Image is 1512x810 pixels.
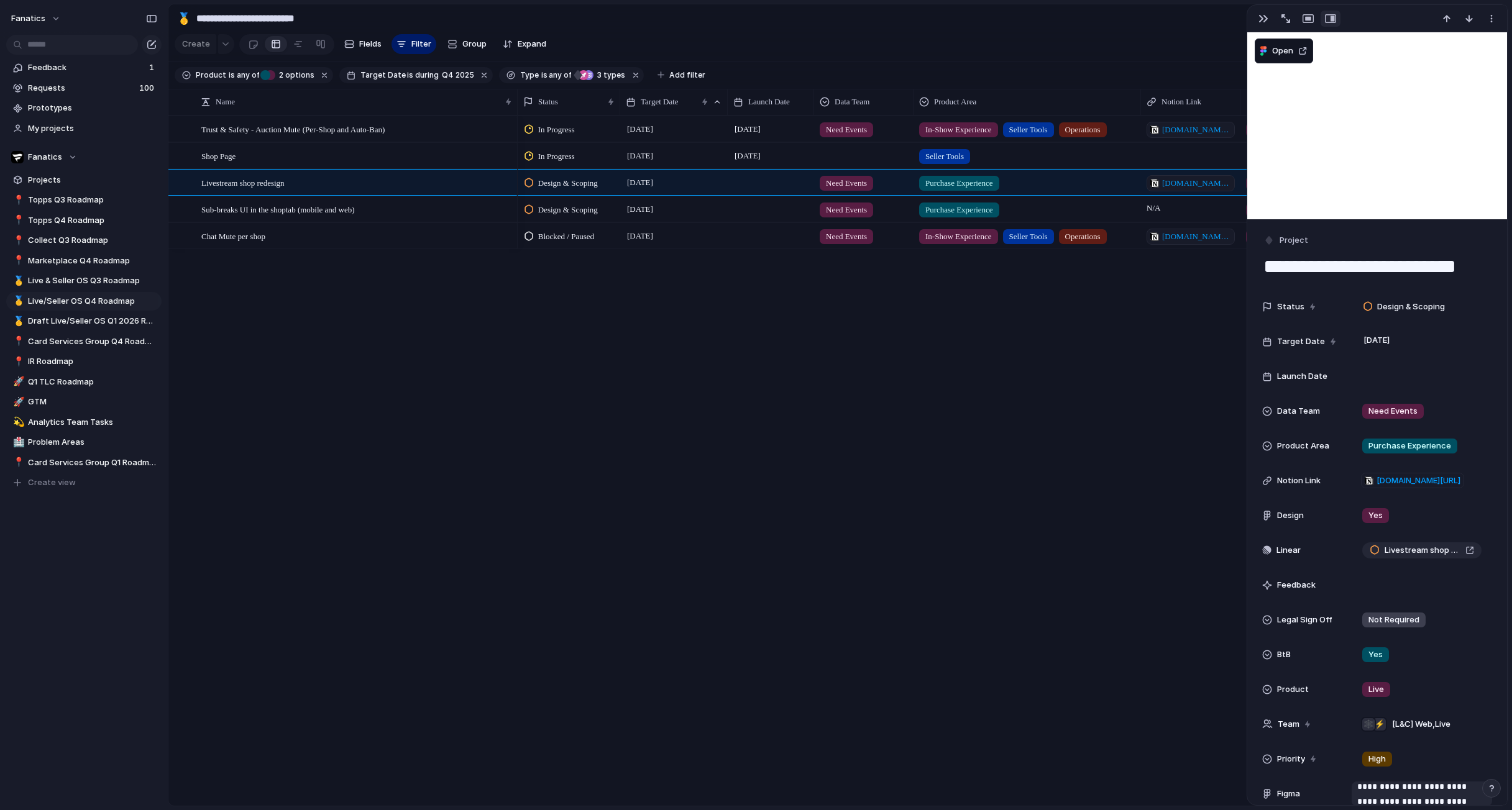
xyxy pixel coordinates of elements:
a: [DOMAIN_NAME][URL] [1147,122,1235,138]
span: [DATE] [731,122,764,137]
span: during [413,70,439,81]
div: 🏥 [13,435,22,450]
a: 📍Collect Q3 Roadmap [6,231,162,250]
div: 🥇 [177,10,191,27]
span: Yes [1368,509,1383,522]
span: Target Date [360,70,406,81]
span: Live & Seller OS Q3 Roadmap [28,275,157,287]
a: Projects [6,171,162,189]
span: Chat Mute per shop [201,229,265,243]
span: Q1 TLC Roadmap [28,376,157,388]
span: [DATE] [624,122,656,137]
span: Expand [518,38,546,50]
span: Create view [28,476,76,489]
span: Target Date [1277,335,1325,348]
span: Data Team [1277,405,1320,417]
span: Need Events [1368,405,1418,417]
span: BtB [1277,648,1291,661]
span: Target Date [641,96,679,108]
button: isany of [539,68,574,82]
a: 💫Analytics Team Tasks [6,413,162,432]
a: 🏥Problem Areas [6,433,162,452]
span: Purchase Experience [925,204,993,216]
a: 📍Marketplace Q4 Roadmap [6,252,162,270]
a: [DOMAIN_NAME][URL] [1361,473,1464,489]
span: Purchase Experience [925,177,993,189]
div: 🚀 [13,395,22,409]
span: Notion Link [1277,475,1321,487]
div: 📍 [13,193,22,207]
span: Topps Q4 Roadmap [28,214,157,227]
span: options [275,70,314,81]
span: Need Events [826,204,867,216]
div: 📍 [13,355,22,369]
span: Design & Scoping [538,204,598,216]
div: 🥇Live & Seller OS Q3 Roadmap [6,271,162,290]
a: 📍Card Services Group Q1 Roadmap [6,453,162,472]
button: 💫 [11,416,24,429]
span: Need Events [826,230,867,243]
div: 📍 [13,455,22,470]
div: 📍Card Services Group Q4 Roadmap [6,332,162,351]
span: any of [548,70,572,81]
button: 🏥 [11,436,24,448]
span: Analytics Team Tasks [28,416,157,429]
span: Shop Page [201,148,236,163]
span: Collect Q3 Roadmap [28,234,157,247]
span: Seller Tools [1009,124,1048,136]
span: Operations [1065,230,1101,243]
button: 📍 [11,355,24,368]
span: any of [235,70,259,81]
span: [DATE] [1360,333,1393,348]
span: Product Area [934,96,976,108]
button: 2 options [260,68,317,82]
span: Figma [1277,788,1300,800]
button: 📍 [11,255,24,267]
span: Prototypes [28,102,157,114]
button: Fields [339,34,387,54]
span: Feedback [28,61,145,74]
span: N/A [1142,197,1240,214]
div: 🚀 [13,375,22,389]
span: Operations [1065,124,1101,136]
a: 📍Topps Q3 Roadmap [6,191,162,209]
span: [DATE] [624,148,656,163]
span: types [593,70,625,81]
div: 🕸 [1362,718,1375,730]
span: 1 [149,61,157,74]
span: Trust & Safety - Auction Mute (Per-Shop and Auto-Ban) [201,122,385,136]
span: In-Show Experience [925,230,992,243]
button: Add filter [650,66,713,84]
span: Seller Tools [925,150,964,163]
span: Status [538,96,558,108]
span: Filter [411,38,431,50]
button: 🥇 [11,295,24,307]
div: 📍 [13,213,22,227]
span: Name [216,96,235,108]
button: Fanatics [6,148,162,166]
span: High [1368,753,1386,765]
a: 🥇Live/Seller OS Q4 Roadmap [6,292,162,311]
span: Group [462,38,487,50]
a: 🚀GTM [6,393,162,411]
button: 🥇 [11,275,24,287]
span: Need Events [826,124,867,136]
span: Card Services Group Q1 Roadmap [28,457,157,469]
span: Launch Date [748,96,790,108]
span: GTM [28,396,157,408]
span: IR Roadmap [28,355,157,368]
span: Project [1280,234,1308,247]
div: 🥇Draft Live/Seller OS Q1 2026 Roadmap [6,312,162,330]
button: Create view [6,473,162,492]
span: Product Area [1277,440,1329,452]
button: Project [1261,232,1312,250]
span: Notion Link [1161,96,1201,108]
span: is [541,70,548,81]
button: 📍 [11,457,24,469]
span: Priority [1277,753,1305,765]
a: 🚀Q1 TLC Roadmap [6,373,162,391]
button: 🚀 [11,376,24,388]
button: isduring [406,68,441,82]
